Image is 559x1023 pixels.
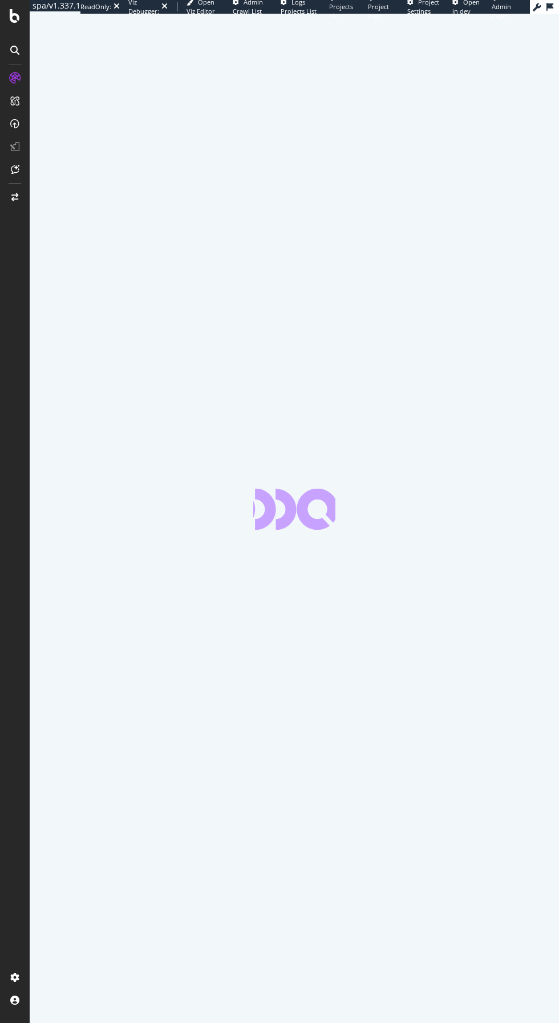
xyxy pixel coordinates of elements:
div: animation [253,489,335,530]
div: ReadOnly: [80,2,111,11]
span: Admin Page [492,2,511,20]
span: Projects List [329,2,353,20]
span: Project Page [368,2,389,20]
